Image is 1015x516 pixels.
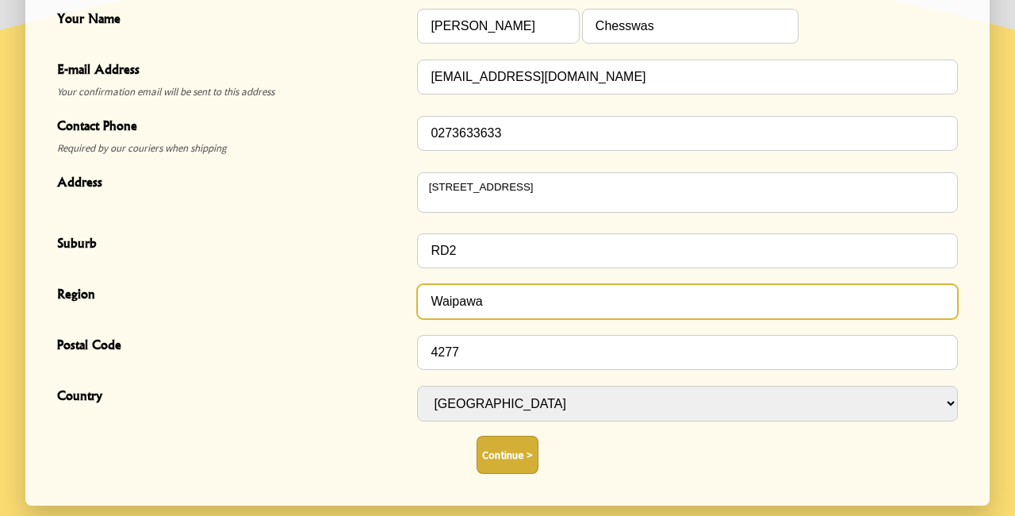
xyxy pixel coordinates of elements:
span: Country [57,386,409,409]
span: Contact Phone [57,116,409,139]
input: Postal Code [417,335,958,370]
input: Contact Phone [417,116,958,151]
input: Your Name [582,9,799,44]
span: Suburb [57,233,409,256]
input: Your Name [417,9,579,44]
span: Address [57,172,409,195]
input: Region [417,284,958,319]
textarea: Address [417,172,958,213]
span: Required by our couriers when shipping [57,139,409,158]
span: E-mail Address [57,60,409,83]
span: Postal Code [57,335,409,358]
span: Your Name [57,9,409,32]
select: Country [417,386,958,422]
input: Suburb [417,233,958,268]
button: Continue > [477,436,538,474]
span: Your confirmation email will be sent to this address [57,83,409,102]
input: E-mail Address [417,60,958,94]
span: Region [57,284,409,307]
